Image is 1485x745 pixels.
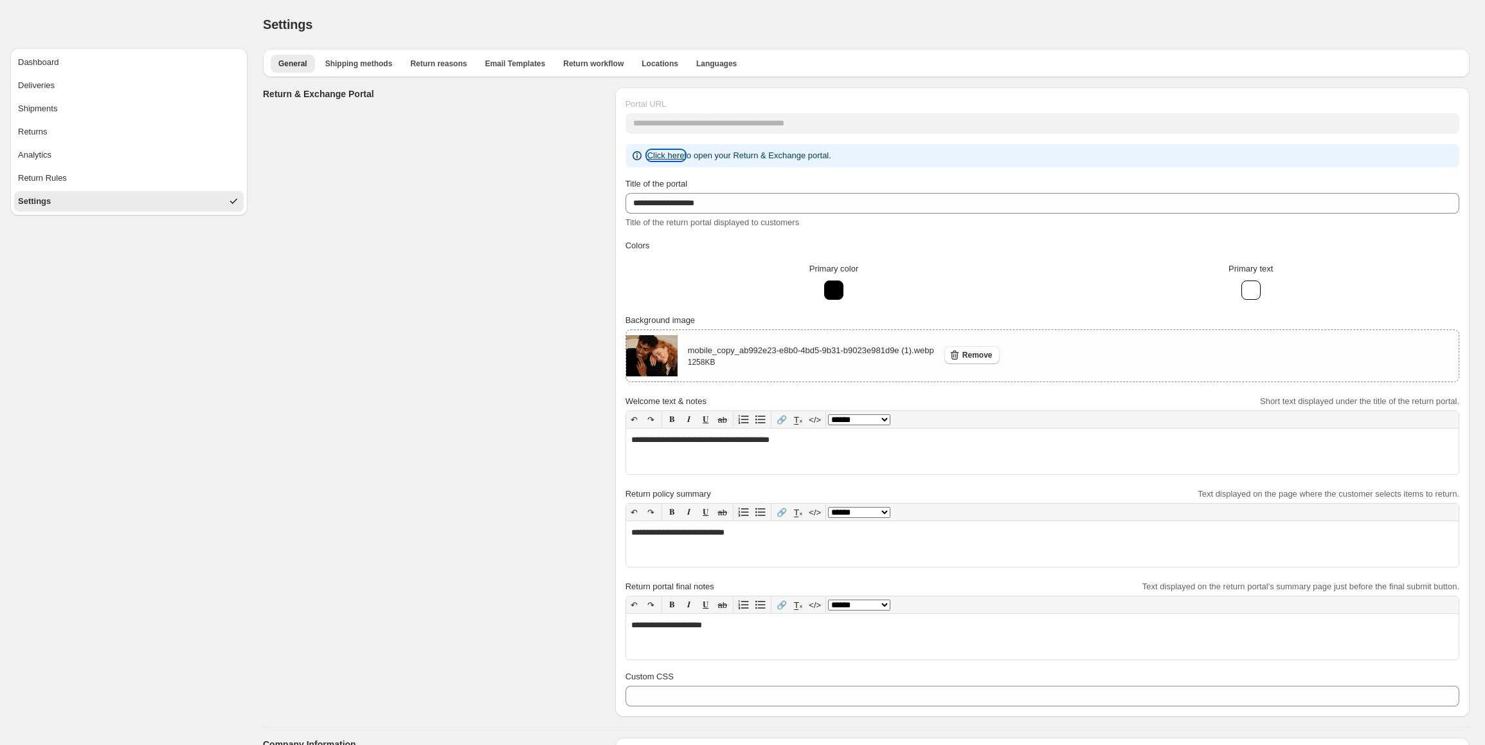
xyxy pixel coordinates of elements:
[790,504,807,520] button: T̲ₓ
[563,59,624,69] span: Return workflow
[625,396,706,406] span: Welcome text & notes
[263,17,312,32] span: Settings
[664,596,681,613] button: 𝐁
[14,98,244,119] button: Shipments
[14,168,244,189] button: Return Rules
[735,596,752,613] button: Numbered list
[18,56,59,69] div: Dashboard
[773,504,790,520] button: 🔗
[1142,582,1459,591] span: Text displayed on the return portal's summary page just before the final submit button.
[717,508,726,517] s: ab
[18,195,51,208] div: Settings
[807,596,824,613] button: </>
[14,191,244,212] button: Settings
[626,504,643,520] button: ↶
[681,411,697,428] button: 𝑰
[18,125,48,138] div: Returns
[717,415,726,425] s: ab
[625,241,650,250] span: Colors
[714,596,731,613] button: ab
[643,411,660,428] button: ↷
[703,507,708,517] span: 𝐔
[790,596,807,613] button: T̲ₓ
[625,179,687,189] span: Title of the portal
[752,411,769,428] button: Bullet list
[625,99,667,109] span: Portal URL
[697,504,714,520] button: 𝐔
[14,52,244,73] button: Dashboard
[697,411,714,428] button: 𝐔
[626,411,643,428] button: ↶
[735,504,752,520] button: Numbered list
[681,504,697,520] button: 𝑰
[688,344,934,367] div: mobile_copy_ab992e23-e8b0-4bd5-9b31-b9023e981d9e (1).webp
[790,411,807,428] button: T̲ₓ
[688,357,934,367] p: 1258 KB
[696,59,737,69] span: Languages
[410,59,467,69] span: Return reasons
[944,346,1000,364] button: Remove
[18,79,55,92] div: Deliveries
[625,582,714,591] span: Return portal final notes
[962,350,993,360] span: Remove
[807,504,824,520] button: </>
[1198,489,1459,499] span: Text displayed on the page where the customer selects items to return.
[714,504,731,520] button: ab
[625,315,695,325] span: Background image
[14,75,244,96] button: Deliveries
[697,596,714,613] button: 𝐔
[717,600,726,610] s: ab
[642,59,678,69] span: Locations
[278,59,307,69] span: General
[18,102,57,115] div: Shipments
[625,217,799,227] span: Title of the return portal displayed to customers
[752,596,769,613] button: Bullet list
[1228,264,1273,273] span: Primary text
[681,596,697,613] button: 𝑰
[773,596,790,613] button: 🔗
[643,596,660,613] button: ↷
[664,411,681,428] button: 𝐁
[807,411,824,428] button: </>
[714,411,731,428] button: ab
[703,600,708,609] span: 𝐔
[625,672,674,681] span: Custom CSS
[14,145,244,165] button: Analytics
[773,411,790,428] button: 🔗
[703,414,708,424] span: 𝐔
[752,504,769,520] button: Bullet list
[14,122,244,142] button: Returns
[18,149,51,161] div: Analytics
[647,151,831,160] span: to open your Return & Exchange portal.
[626,596,643,613] button: ↶
[18,172,67,185] div: Return Rules
[485,59,545,69] span: Email Templates
[625,489,711,499] span: Return policy summary
[664,504,681,520] button: 𝐁
[647,151,685,160] a: Click here
[263,87,605,100] h3: Return & Exchange Portal
[325,59,393,69] span: Shipping methods
[1260,396,1459,406] span: Short text displayed under the title of the return portal.
[643,504,660,520] button: ↷
[809,264,859,273] span: Primary color
[735,411,752,428] button: Numbered list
